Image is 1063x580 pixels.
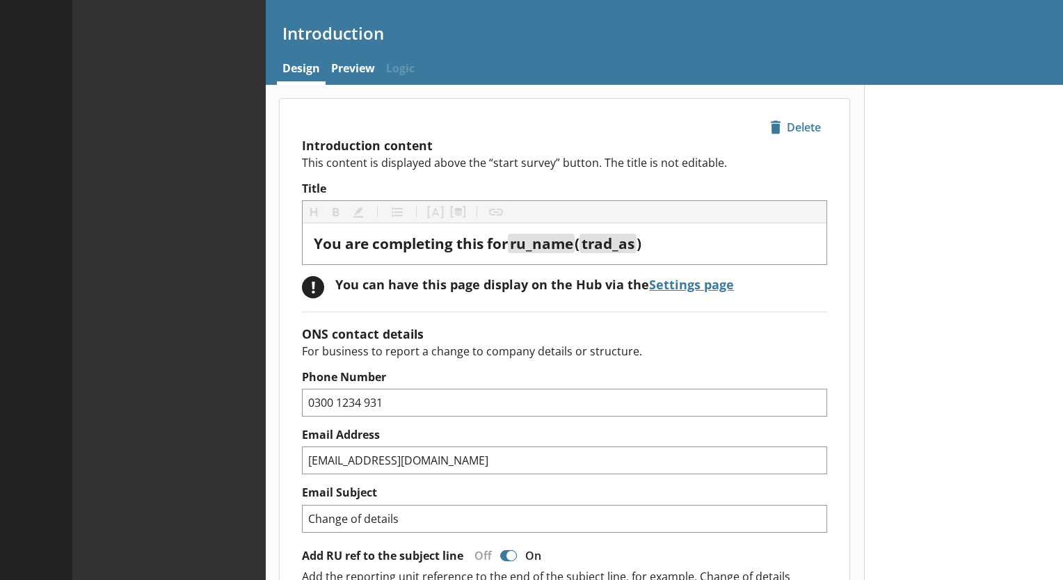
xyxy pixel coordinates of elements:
label: Add RU ref to the subject line [302,549,463,563]
h2: Introduction content [302,137,827,154]
div: ! [302,276,324,298]
label: Phone Number [302,370,827,385]
span: ru_name [510,234,573,253]
div: Off [463,548,497,563]
span: ( [575,234,580,253]
div: Title [314,234,815,253]
span: Logic [381,55,420,85]
p: For business to report a change to company details or structure. [302,344,827,359]
span: You are completing this for [314,234,508,253]
p: This content is displayed above the “start survey” button. The title is not editable. [302,155,827,170]
div: On [520,548,552,563]
span: Delete [765,116,826,138]
h1: Introduction [282,22,1046,44]
a: Settings page [649,276,734,293]
label: Email Address [302,428,827,442]
span: trad_as [582,234,634,253]
a: Preview [326,55,381,85]
h2: ONS contact details [302,325,827,342]
span: ) [637,234,641,253]
label: Title [302,182,827,196]
div: You can have this page display on the Hub via the [335,276,734,293]
button: Delete [764,115,827,139]
a: Design [277,55,326,85]
label: Email Subject [302,485,827,500]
